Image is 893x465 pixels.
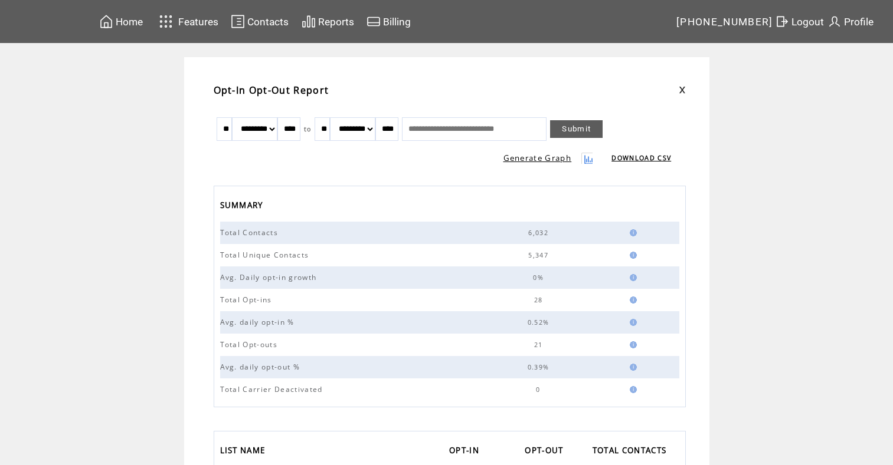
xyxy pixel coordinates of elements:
span: Avg. daily opt-out % [220,362,303,372]
a: Features [154,10,221,33]
span: Avg. Daily opt-in growth [220,272,320,282]
img: help.gif [626,229,637,236]
a: OPT-OUT [525,442,569,461]
a: Submit [550,120,603,138]
img: help.gif [626,252,637,259]
span: Total Carrier Deactivated [220,384,326,394]
span: Avg. daily opt-in % [220,317,297,327]
span: 0.52% [528,318,552,327]
span: Billing [383,16,411,28]
span: LIST NAME [220,442,269,461]
span: Total Contacts [220,227,282,238]
span: 0% [533,273,547,282]
span: OPT-IN [449,442,482,461]
span: Profile [844,16,874,28]
a: Billing [365,12,413,31]
a: LIST NAME [220,442,272,461]
span: Home [116,16,143,28]
span: 21 [534,341,546,349]
a: Logout [773,12,826,31]
span: Contacts [247,16,289,28]
img: help.gif [626,296,637,304]
img: features.svg [156,12,176,31]
img: creidtcard.svg [367,14,381,29]
span: [PHONE_NUMBER] [676,16,773,28]
img: contacts.svg [231,14,245,29]
a: TOTAL CONTACTS [593,442,673,461]
span: Reports [318,16,354,28]
img: exit.svg [775,14,789,29]
span: 0.39% [528,363,552,371]
a: Profile [826,12,875,31]
img: help.gif [626,386,637,393]
img: home.svg [99,14,113,29]
a: Reports [300,12,356,31]
span: SUMMARY [220,197,266,216]
span: to [304,125,312,133]
span: Features [178,16,218,28]
a: Contacts [229,12,290,31]
a: Home [97,12,145,31]
span: Total Unique Contacts [220,250,312,260]
span: Total Opt-ins [220,295,275,305]
img: profile.svg [827,14,842,29]
img: chart.svg [302,14,316,29]
a: OPT-IN [449,442,485,461]
span: Total Opt-outs [220,339,281,349]
img: help.gif [626,341,637,348]
span: 6,032 [528,229,551,237]
img: help.gif [626,364,637,371]
span: 0 [536,385,543,394]
span: TOTAL CONTACTS [593,442,670,461]
span: OPT-OUT [525,442,566,461]
img: help.gif [626,274,637,281]
span: Logout [791,16,824,28]
span: 28 [534,296,546,304]
a: Generate Graph [503,153,572,163]
a: DOWNLOAD CSV [611,154,671,162]
span: Opt-In Opt-Out Report [214,84,329,97]
span: 5,347 [528,251,551,259]
img: help.gif [626,319,637,326]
